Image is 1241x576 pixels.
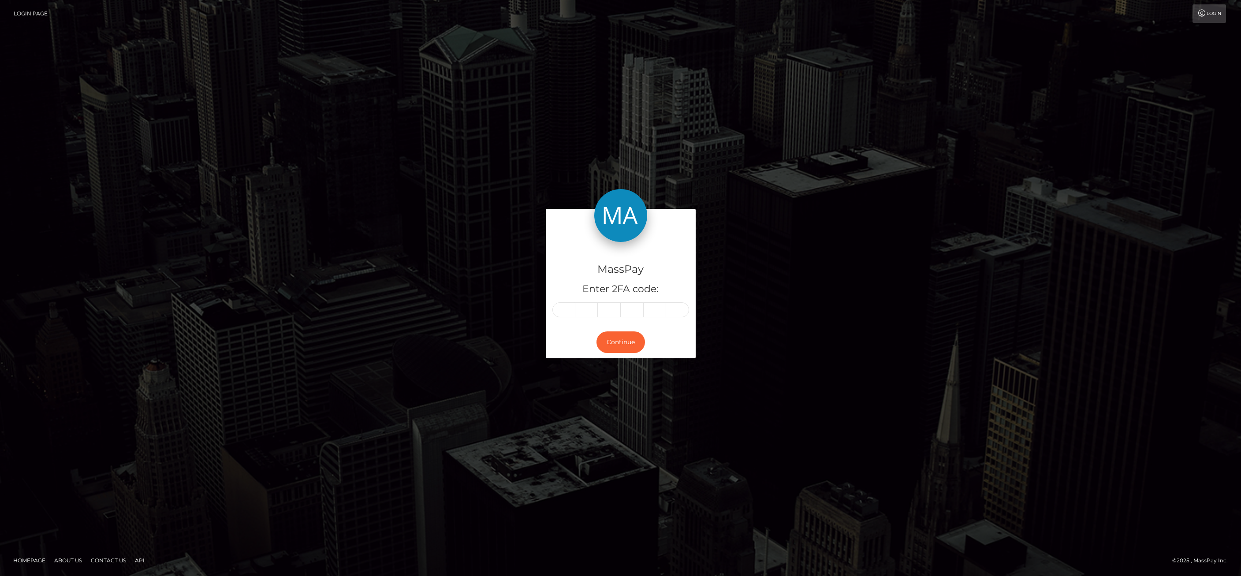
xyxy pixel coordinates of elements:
div: © 2025 , MassPay Inc. [1172,556,1234,565]
h4: MassPay [552,262,689,277]
h5: Enter 2FA code: [552,282,689,296]
img: MassPay [594,189,647,242]
button: Continue [596,331,645,353]
a: Login [1193,4,1226,23]
a: Login Page [14,4,48,23]
a: About Us [51,554,86,567]
a: Contact Us [87,554,130,567]
a: API [131,554,148,567]
a: Homepage [10,554,49,567]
